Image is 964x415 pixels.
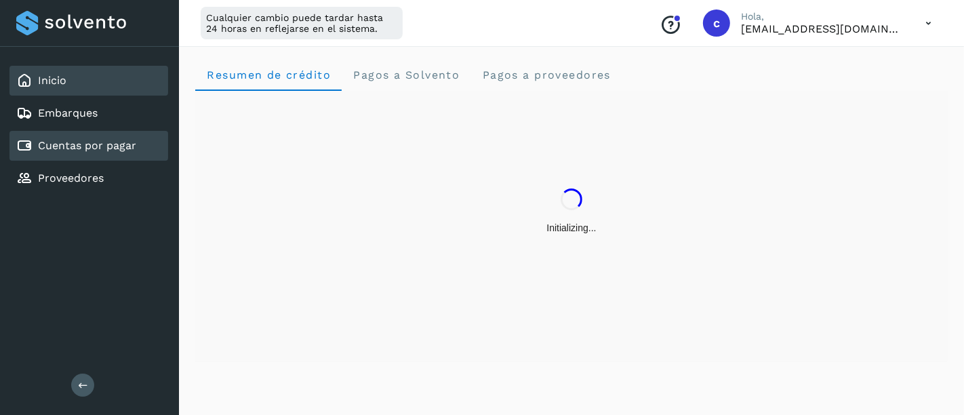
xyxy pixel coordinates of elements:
a: Proveedores [38,172,104,184]
span: Pagos a proveedores [481,68,611,81]
div: Proveedores [9,163,168,193]
a: Embarques [38,106,98,119]
span: Pagos a Solvento [353,68,460,81]
a: Cuentas por pagar [38,139,136,152]
a: Inicio [38,74,66,87]
p: Hola, [741,11,904,22]
div: Inicio [9,66,168,96]
div: Cualquier cambio puede tardar hasta 24 horas en reflejarse en el sistema. [201,7,403,39]
div: Embarques [9,98,168,128]
span: Resumen de crédito [206,68,331,81]
p: cxp1@53cargo.com [741,22,904,35]
div: Cuentas por pagar [9,131,168,161]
